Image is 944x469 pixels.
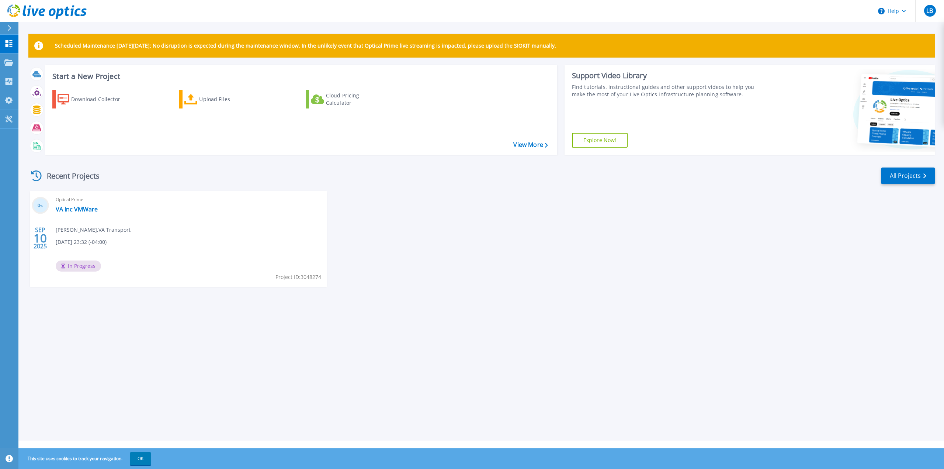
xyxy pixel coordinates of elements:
[326,92,385,107] div: Cloud Pricing Calculator
[56,261,101,272] span: In Progress
[56,226,131,234] span: [PERSON_NAME] , VA Transport
[52,90,135,108] a: Download Collector
[513,141,548,148] a: View More
[199,92,258,107] div: Upload Files
[71,92,130,107] div: Download Collector
[926,8,933,14] span: LB
[881,168,935,184] a: All Projects
[20,452,151,465] span: This site uses cookies to track your navigation.
[56,238,107,246] span: [DATE] 23:32 (-04:00)
[179,90,261,108] a: Upload Files
[34,235,47,241] span: 10
[275,273,321,281] span: Project ID: 3048274
[572,71,763,80] div: Support Video Library
[28,167,110,185] div: Recent Projects
[56,196,322,204] span: Optical Prime
[33,225,47,252] div: SEP 2025
[32,201,49,210] h3: 0
[572,133,628,148] a: Explore Now!
[572,83,763,98] div: Find tutorials, instructional guides and other support videos to help you make the most of your L...
[52,72,548,80] h3: Start a New Project
[55,43,556,49] p: Scheduled Maintenance [DATE][DATE]: No disruption is expected during the maintenance window. In t...
[306,90,388,108] a: Cloud Pricing Calculator
[56,206,98,213] a: VA Inc VMWare
[40,204,43,208] span: %
[130,452,151,465] button: OK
